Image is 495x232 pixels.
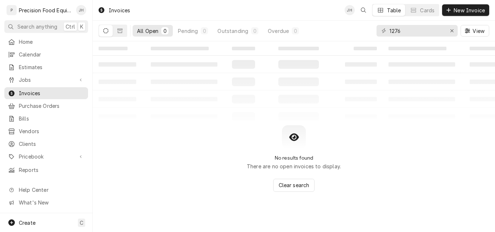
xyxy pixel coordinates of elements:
[247,163,341,170] p: There are no open invoices to display.
[4,100,88,112] a: Purchase Orders
[277,181,311,189] span: Clear search
[4,87,88,99] a: Invoices
[4,48,88,60] a: Calendar
[17,23,57,30] span: Search anything
[461,25,489,37] button: View
[268,27,289,35] div: Overdue
[19,76,74,84] span: Jobs
[452,7,486,14] span: New Invoice
[163,27,167,35] div: 0
[19,63,84,71] span: Estimates
[420,7,434,14] div: Cards
[4,113,88,125] a: Bills
[202,27,207,35] div: 0
[137,27,158,35] div: All Open
[19,199,84,206] span: What's New
[293,27,298,35] div: 0
[345,5,355,15] div: Jason Hertel's Avatar
[217,27,248,35] div: Outstanding
[7,5,17,15] div: P
[76,5,86,15] div: Jason Hertel's Avatar
[388,47,446,50] span: ‌
[4,125,88,137] a: Vendors
[387,7,401,14] div: Table
[19,7,72,14] div: Precision Food Equipment LLC
[19,220,36,226] span: Create
[4,74,88,86] a: Go to Jobs
[446,25,458,37] button: Erase input
[66,23,75,30] span: Ctrl
[19,140,84,148] span: Clients
[345,5,355,15] div: JH
[4,197,88,208] a: Go to What's New
[4,61,88,73] a: Estimates
[4,151,88,163] a: Go to Pricebook
[4,20,88,33] button: Search anythingCtrlK
[19,153,74,160] span: Pricebook
[390,25,444,37] input: Keyword search
[93,41,495,125] table: All Open Invoices List Loading
[178,27,198,35] div: Pending
[19,38,84,46] span: Home
[19,115,84,122] span: Bills
[4,164,88,176] a: Reports
[354,47,377,50] span: ‌
[19,102,84,110] span: Purchase Orders
[19,166,84,174] span: Reports
[442,4,489,16] button: New Invoice
[99,47,128,50] span: ‌
[275,155,313,161] h2: No results found
[4,36,88,48] a: Home
[19,89,84,97] span: Invoices
[232,47,255,50] span: ‌
[253,27,257,35] div: 0
[4,138,88,150] a: Clients
[76,5,86,15] div: JH
[19,127,84,135] span: Vendors
[19,186,84,194] span: Help Center
[278,47,319,50] span: ‌
[273,179,315,192] button: Clear search
[471,27,486,35] span: View
[358,4,369,16] button: Open search
[151,47,209,50] span: ‌
[19,51,84,58] span: Calendar
[80,219,83,227] span: C
[80,23,83,30] span: K
[4,184,88,196] a: Go to Help Center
